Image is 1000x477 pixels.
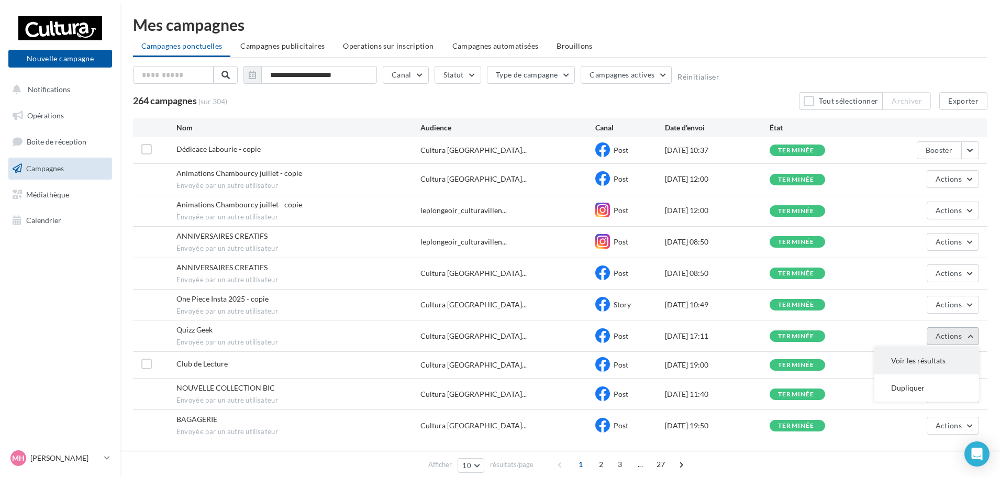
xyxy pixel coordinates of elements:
[420,268,527,279] span: Cultura [GEOGRAPHIC_DATA]...
[595,123,665,133] div: Canal
[176,383,275,392] span: NOUVELLE COLLECTION BIC
[176,213,421,222] span: Envoyée par un autre utilisateur
[420,123,595,133] div: Audience
[435,66,481,84] button: Statut
[176,359,228,368] span: Club de Lecture
[420,331,527,341] span: Cultura [GEOGRAPHIC_DATA]...
[8,50,112,68] button: Nouvelle campagne
[458,458,484,473] button: 10
[665,268,770,279] div: [DATE] 08:50
[240,41,325,50] span: Campagnes publicitaires
[665,237,770,247] div: [DATE] 08:50
[614,269,628,278] span: Post
[778,239,815,246] div: terminée
[462,461,471,470] span: 10
[614,206,628,215] span: Post
[176,415,217,424] span: BAGAGERIE
[487,66,575,84] button: Type de campagne
[6,79,110,101] button: Notifications
[176,169,302,178] span: Animations Chambourcy juillet - copie
[936,237,962,246] span: Actions
[176,338,421,347] span: Envoyée par un autre utilisateur
[927,327,979,345] button: Actions
[581,66,672,84] button: Campagnes actives
[874,374,979,402] button: Dupliquer
[12,453,25,463] span: MH
[6,184,114,206] a: Médiathèque
[30,453,100,463] p: [PERSON_NAME]
[614,360,628,369] span: Post
[778,208,815,215] div: terminée
[778,176,815,183] div: terminée
[593,456,609,473] span: 2
[572,456,589,473] span: 1
[665,389,770,400] div: [DATE] 11:40
[936,206,962,215] span: Actions
[778,362,815,369] div: terminée
[665,145,770,156] div: [DATE] 10:37
[420,360,527,370] span: Cultura [GEOGRAPHIC_DATA]...
[778,147,815,154] div: terminée
[799,92,883,110] button: Tout sélectionner
[665,331,770,341] div: [DATE] 17:11
[27,111,64,120] span: Opérations
[420,389,527,400] span: Cultura [GEOGRAPHIC_DATA]...
[343,41,434,50] span: Operations sur inscription
[490,460,534,470] span: résultats/page
[778,423,815,429] div: terminée
[176,427,421,437] span: Envoyée par un autre utilisateur
[614,331,628,340] span: Post
[6,130,114,153] a: Boîte de réception
[614,146,628,154] span: Post
[26,216,61,225] span: Calendrier
[665,205,770,216] div: [DATE] 12:00
[778,302,815,308] div: terminée
[778,391,815,398] div: terminée
[420,174,527,184] span: Cultura [GEOGRAPHIC_DATA]...
[176,244,421,253] span: Envoyée par un autre utilisateur
[133,95,197,106] span: 264 campagnes
[927,202,979,219] button: Actions
[176,307,421,316] span: Envoyée par un autre utilisateur
[927,233,979,251] button: Actions
[176,396,421,405] span: Envoyée par un autre utilisateur
[590,70,654,79] span: Campagnes actives
[452,41,539,50] span: Campagnes automatisées
[936,331,962,340] span: Actions
[770,123,874,133] div: État
[778,333,815,340] div: terminée
[665,420,770,431] div: [DATE] 19:50
[28,85,70,94] span: Notifications
[927,170,979,188] button: Actions
[652,456,670,473] span: 27
[6,158,114,180] a: Campagnes
[8,448,112,468] a: MH [PERSON_NAME]
[874,347,979,374] button: Voir les résultats
[176,294,269,303] span: One Piece Insta 2025 - copie
[665,123,770,133] div: Date d'envoi
[614,300,631,309] span: Story
[614,237,628,246] span: Post
[176,181,421,191] span: Envoyée par un autre utilisateur
[614,390,628,398] span: Post
[133,17,987,32] div: Mes campagnes
[6,209,114,231] a: Calendrier
[176,231,268,240] span: ANNIVERSAIRES CREATIFS
[612,456,628,473] span: 3
[27,137,86,146] span: Boîte de réception
[927,296,979,314] button: Actions
[6,105,114,127] a: Opérations
[176,200,302,209] span: Animations Chambourcy juillet - copie
[936,174,962,183] span: Actions
[176,325,213,334] span: Quizz Geek
[428,460,452,470] span: Afficher
[614,174,628,183] span: Post
[176,263,268,272] span: ANNIVERSAIRES CREATIFS
[927,417,979,435] button: Actions
[677,73,719,81] button: Réinitialiser
[420,145,527,156] span: Cultura [GEOGRAPHIC_DATA]...
[26,190,69,198] span: Médiathèque
[936,269,962,278] span: Actions
[917,141,961,159] button: Booster
[176,275,421,285] span: Envoyée par un autre utilisateur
